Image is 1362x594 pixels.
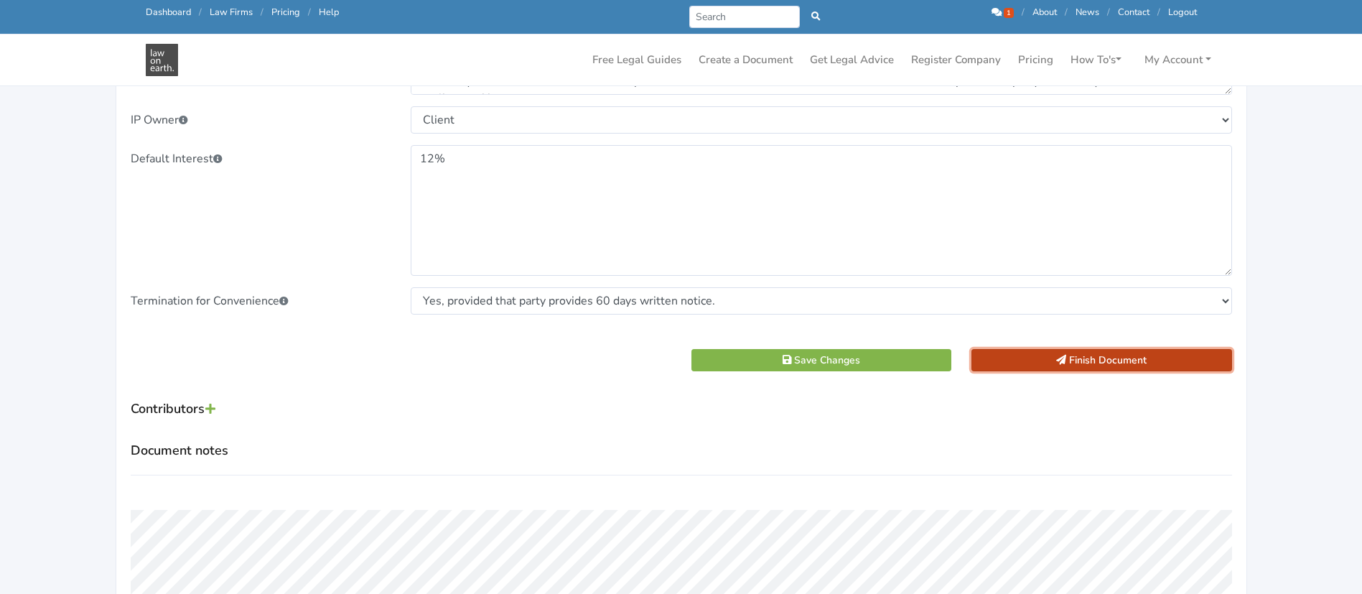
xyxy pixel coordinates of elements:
span: / [1157,6,1160,19]
a: Logout [1168,6,1197,19]
a: Register Company [905,46,1007,74]
a: Create a Document [693,46,798,74]
div: Default Interest [121,145,401,276]
a: Pricing [1012,46,1059,74]
a: About [1032,6,1057,19]
a: 1 [992,6,1016,19]
a: Dashboard [146,6,191,19]
span: 1 [1004,8,1014,18]
a: My Account [1139,46,1217,74]
textarea: 12% [411,145,1232,276]
button: Save Changes [691,349,952,371]
a: Help [319,6,339,19]
span: / [308,6,311,19]
a: Contact [1118,6,1149,19]
span: / [1065,6,1068,19]
span: / [261,6,263,19]
span: / [199,6,202,19]
a: Law Firms [210,6,253,19]
a: Get Legal Advice [804,46,900,74]
div: IP Owner [121,106,401,134]
button: Finish Document [971,349,1232,371]
span: / [1022,6,1025,19]
h5: Contributors [131,397,1232,422]
a: Free Legal Guides [587,46,687,74]
span: / [1107,6,1110,19]
input: Search [689,6,801,28]
a: How To's [1065,46,1127,74]
img: Law On Earth [146,44,178,76]
div: Termination for Convenience [121,287,401,315]
a: Pricing [271,6,300,19]
a: News [1076,6,1099,19]
h5: Document notes [131,442,1232,459]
